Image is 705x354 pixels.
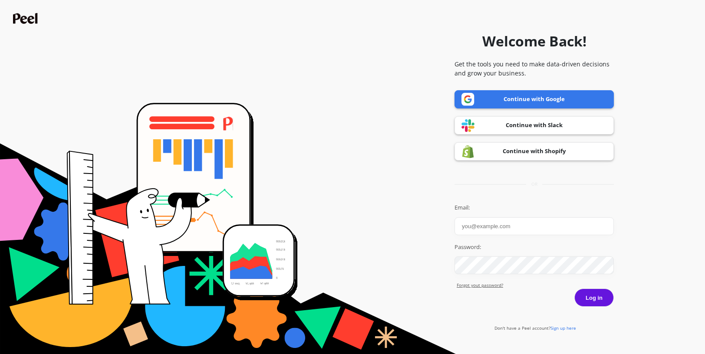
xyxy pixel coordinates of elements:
img: Slack logo [461,119,474,132]
a: Continue with Slack [455,116,614,134]
a: Continue with Shopify [455,142,614,161]
button: Log in [574,288,614,307]
img: Google logo [461,93,474,106]
a: Don't have a Peel account?Sign up here [494,325,576,331]
a: Forgot yout password? [457,282,614,288]
span: Sign up here [550,325,576,331]
div: or [455,181,614,187]
img: Shopify logo [461,145,474,158]
p: Get the tools you need to make data-driven decisions and grow your business. [455,59,614,78]
label: Email: [455,203,614,212]
img: Peel [13,13,40,24]
label: Password: [455,243,614,252]
input: you@example.com [455,217,614,235]
a: Continue with Google [455,90,614,108]
h1: Welcome Back! [482,31,586,52]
